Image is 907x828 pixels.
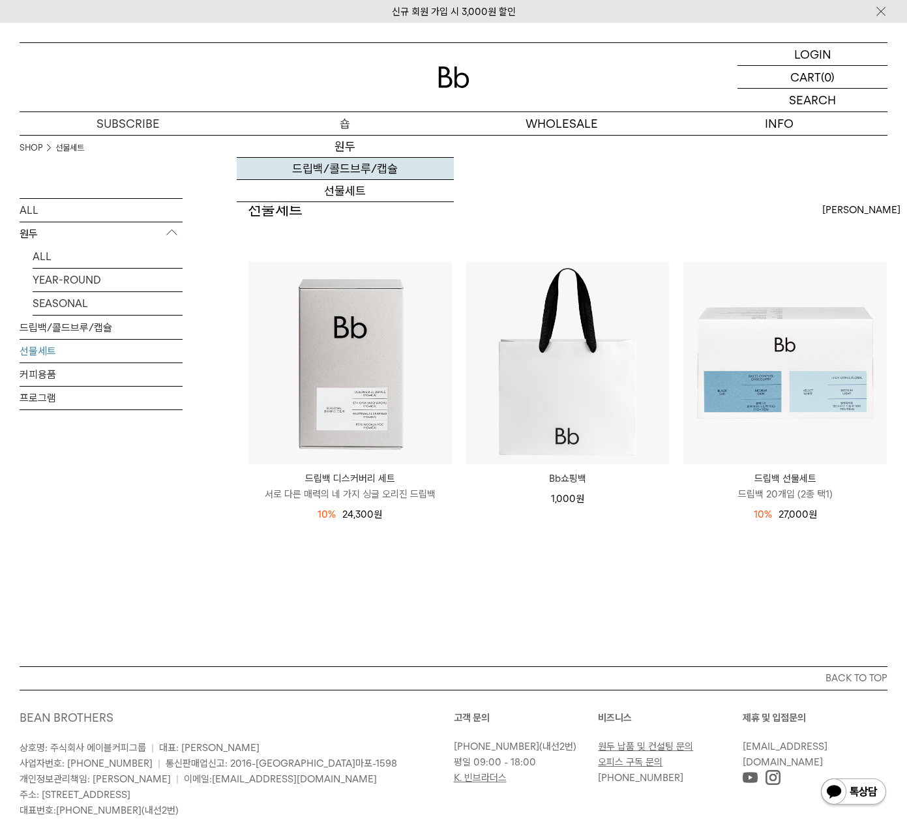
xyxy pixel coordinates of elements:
[821,66,835,88] p: (0)
[454,741,539,752] a: [PHONE_NUMBER]
[454,112,671,135] p: WHOLESALE
[248,261,452,465] img: 드립백 디스커버리 세트
[33,292,183,315] a: SEASONAL
[454,710,599,726] p: 고객 문의
[158,758,160,769] span: |
[737,66,887,89] a: CART (0)
[551,493,584,505] span: 1,000
[237,158,454,180] a: 드립백/콜드브루/캡슐
[318,507,336,522] div: 10%
[20,711,113,724] a: BEAN BROTHERS
[248,199,303,221] h2: 선물세트
[20,141,42,155] a: SHOP
[33,245,183,268] a: ALL
[151,742,154,754] span: |
[56,805,141,816] a: [PHONE_NUMBER]
[248,471,452,502] a: 드립백 디스커버리 세트 서로 다른 매력의 네 가지 싱글 오리진 드립백
[20,666,887,690] button: BACK TO TOP
[248,471,452,486] p: 드립백 디스커버리 세트
[779,509,817,520] span: 27,000
[237,136,454,158] a: 원두
[754,507,772,522] div: 10%
[794,43,831,65] p: LOGIN
[184,773,377,785] span: 이메일:
[20,340,183,362] a: 선물세트
[454,772,507,784] a: K. 빈브라더스
[466,471,670,486] a: Bb쇼핑백
[822,202,900,218] span: [PERSON_NAME]
[20,363,183,386] a: 커피용품
[683,261,887,465] img: 드립백 선물세트
[166,758,397,769] span: 통신판매업신고: 2016-[GEOGRAPHIC_DATA]마포-1598
[454,754,592,770] p: 평일 09:00 - 18:00
[598,772,683,784] a: [PHONE_NUMBER]
[743,741,827,768] a: [EMAIL_ADDRESS][DOMAIN_NAME]
[374,509,382,520] span: 원
[598,710,743,726] p: 비즈니스
[598,756,662,768] a: 오피스 구독 문의
[438,67,469,88] img: 로고
[454,739,592,754] p: (내선2번)
[342,509,382,520] span: 24,300
[737,43,887,66] a: LOGIN
[20,316,183,339] a: 드립백/콜드브루/캡슐
[598,741,693,752] a: 원두 납품 및 컨설팅 문의
[20,199,183,222] a: ALL
[20,789,130,801] span: 주소: [STREET_ADDRESS]
[20,112,237,135] a: SUBSCRIBE
[576,493,584,505] span: 원
[466,261,670,465] img: Bb쇼핑백
[20,387,183,409] a: 프로그램
[20,805,179,816] span: 대표번호: (내선2번)
[809,509,817,520] span: 원
[176,773,179,785] span: |
[683,471,887,502] a: 드립백 선물세트 드립백 20개입 (2종 택1)
[392,6,516,18] a: 신규 회원 가입 시 3,000원 할인
[683,471,887,486] p: 드립백 선물세트
[789,89,836,111] p: SEARCH
[683,486,887,502] p: 드립백 20개입 (2종 택1)
[20,742,146,754] span: 상호명: 주식회사 에이블커피그룹
[237,180,454,202] a: 선물세트
[820,777,887,808] img: 카카오톡 채널 1:1 채팅 버튼
[55,141,84,155] a: 선물세트
[33,269,183,291] a: YEAR-ROUND
[248,486,452,502] p: 서로 다른 매력의 네 가지 싱글 오리진 드립백
[20,222,183,246] p: 원두
[237,112,454,135] a: 숍
[20,758,153,769] span: 사업자번호: [PHONE_NUMBER]
[20,773,171,785] span: 개인정보관리책임: [PERSON_NAME]
[212,773,377,785] a: [EMAIL_ADDRESS][DOMAIN_NAME]
[670,112,887,135] p: INFO
[237,202,454,224] a: 커피용품
[743,710,887,726] p: 제휴 및 입점문의
[159,742,260,754] span: 대표: [PERSON_NAME]
[790,66,821,88] p: CART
